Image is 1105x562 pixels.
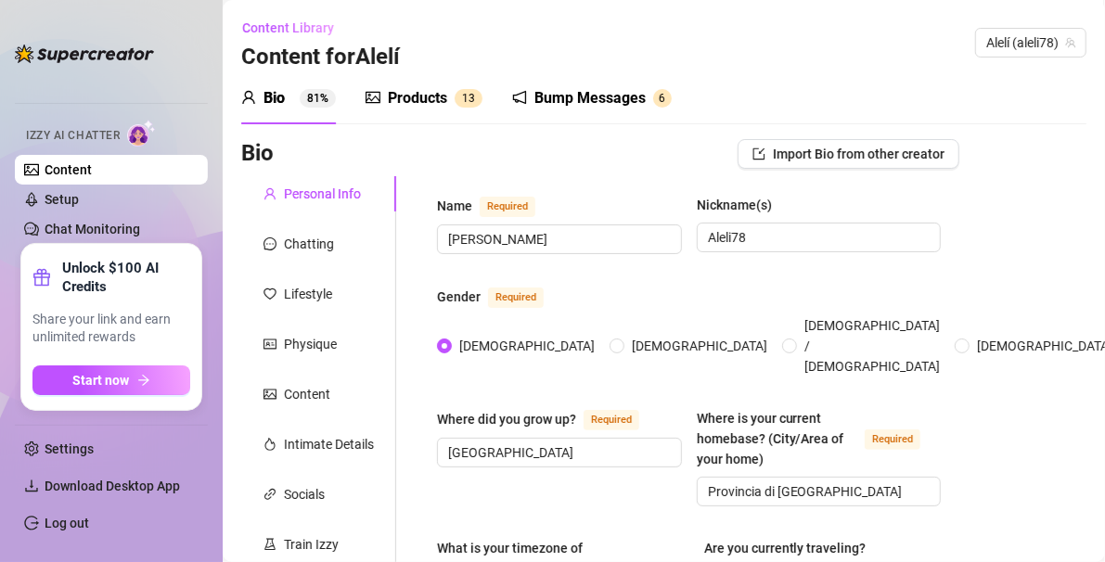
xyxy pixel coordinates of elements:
span: Alelí (aleli78) [986,29,1075,57]
strong: Unlock $100 AI Credits [62,259,190,296]
a: Setup [45,192,79,207]
label: Where is your current homebase? (City/Area of your home) [697,408,942,469]
div: Personal Info [284,184,361,204]
span: picture [366,90,380,105]
input: Where is your current homebase? (City/Area of your home) [708,481,927,502]
span: 1 [462,92,469,105]
span: experiment [263,538,276,551]
div: Gender [437,287,481,307]
span: Download Desktop App [45,479,180,493]
span: picture [263,388,276,401]
span: Share your link and earn unlimited rewards [32,311,190,347]
span: team [1065,37,1076,48]
button: Import Bio from other creator [738,139,959,169]
input: Nickname(s) [708,227,927,248]
span: Required [865,429,920,450]
input: Where did you grow up? [448,442,667,463]
span: heart [263,287,276,300]
span: user [263,187,276,200]
sup: 6 [653,89,672,108]
div: Physique [284,334,337,354]
span: idcard [263,338,276,351]
h3: Bio [241,139,274,169]
span: Content Library [242,20,334,35]
span: [DEMOGRAPHIC_DATA] [452,336,602,356]
a: Settings [45,441,94,456]
div: Chatting [284,234,334,254]
span: link [263,488,276,501]
sup: 13 [455,89,482,108]
span: Izzy AI Chatter [26,127,120,145]
span: import [752,147,765,160]
sup: 81% [300,89,336,108]
span: notification [512,90,527,105]
div: Bio [263,87,285,109]
span: 6 [660,92,666,105]
span: Start now [73,373,130,388]
div: Bump Messages [534,87,646,109]
button: Start nowarrow-right [32,365,190,395]
div: Train Izzy [284,534,339,555]
div: Products [388,87,447,109]
span: download [24,479,39,493]
div: Intimate Details [284,434,374,454]
a: Content [45,162,92,177]
img: logo-BBDzfeDw.svg [15,45,154,63]
div: Where is your current homebase? (City/Area of your home) [697,408,858,469]
div: Socials [284,484,325,505]
span: gift [32,268,51,287]
div: Nickname(s) [697,195,772,215]
label: Gender [437,286,564,308]
input: Name [448,229,667,249]
div: Content [284,384,330,404]
label: Name [437,195,556,217]
button: Content Library [241,13,349,43]
div: Where did you grow up? [437,409,576,429]
label: Where did you grow up? [437,408,660,430]
span: user [241,90,256,105]
span: Required [488,287,544,308]
span: fire [263,438,276,451]
a: Chat Monitoring [45,222,140,236]
span: message [263,237,276,250]
span: Required [480,197,535,217]
span: arrow-right [137,374,150,387]
h3: Content for Alelí [241,43,400,72]
span: 3 [469,92,475,105]
span: [DEMOGRAPHIC_DATA] / [DEMOGRAPHIC_DATA] [797,315,947,377]
img: AI Chatter [127,120,156,147]
div: Name [437,196,472,216]
span: Required [584,410,639,430]
a: Log out [45,516,89,530]
span: Import Bio from other creator [773,147,944,161]
div: Lifestyle [284,284,332,304]
label: Nickname(s) [697,195,785,215]
span: [DEMOGRAPHIC_DATA] [624,336,775,356]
